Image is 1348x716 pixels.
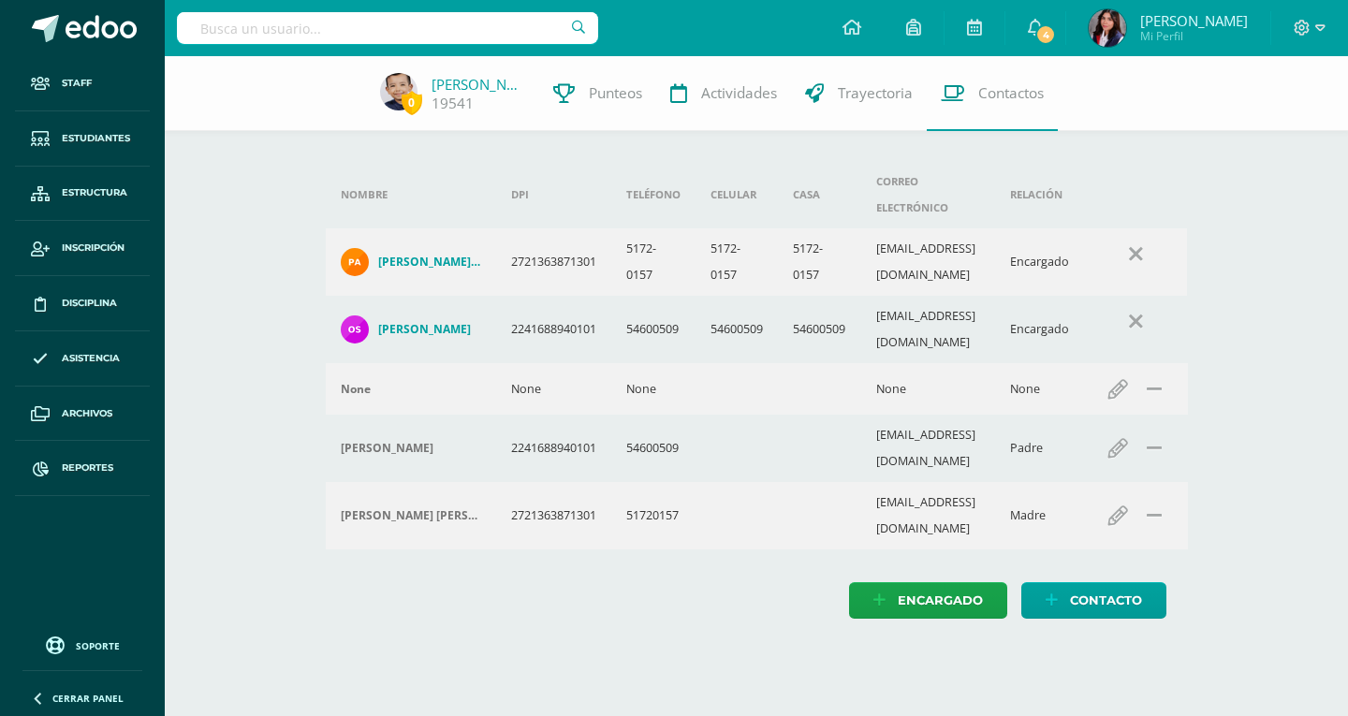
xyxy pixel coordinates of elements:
a: Encargado [849,582,1007,619]
a: Disciplina [15,276,150,331]
th: Nombre [326,161,496,228]
a: [PERSON_NAME] [341,315,481,343]
td: 54600509 [611,296,696,363]
span: Estudiantes [62,131,130,146]
h4: [PERSON_NAME] [378,322,471,337]
a: Actividades [656,56,791,131]
span: Inscripción [62,241,125,256]
th: Correo electrónico [861,161,996,228]
td: 2241688940101 [496,415,611,482]
td: Madre [995,482,1084,549]
td: None [861,363,996,415]
span: Mi Perfil [1140,28,1248,44]
td: [EMAIL_ADDRESS][DOMAIN_NAME] [861,415,996,482]
span: 4 [1035,24,1056,45]
td: 54600509 [778,296,861,363]
h4: [PERSON_NAME] [341,441,433,456]
a: [PERSON_NAME] [432,75,525,94]
span: Cerrar panel [52,692,124,705]
img: f839f2c1bea3b9e9c7be66b4edef4b3b.png [341,315,369,343]
a: Trayectoria [791,56,927,131]
span: Staff [62,76,92,91]
td: 2721363871301 [496,228,611,296]
div: None [341,382,481,397]
td: Padre [995,415,1084,482]
td: None [496,363,611,415]
a: Staff [15,56,150,111]
div: Patricia del Rosario Molina Arana [341,508,481,523]
a: Asistencia [15,331,150,387]
a: [PERSON_NAME] [PERSON_NAME] [341,248,481,276]
h4: [PERSON_NAME] [PERSON_NAME] [378,255,481,270]
td: 2721363871301 [496,482,611,549]
td: None [995,363,1084,415]
td: 5172-0157 [778,228,861,296]
th: DPI [496,161,611,228]
span: Trayectoria [838,83,913,103]
a: Estructura [15,167,150,222]
a: 19541 [432,94,474,113]
td: 51720157 [611,482,696,549]
span: [PERSON_NAME] [1140,11,1248,30]
a: Soporte [22,632,142,657]
span: 0 [402,91,422,114]
td: Encargado [995,228,1084,296]
td: None [611,363,696,415]
td: 54600509 [696,296,779,363]
span: Contactos [978,83,1044,103]
img: 0e02cadec3ae61d937b8755ab3273e9b.png [341,248,369,276]
h4: [PERSON_NAME] [PERSON_NAME] [341,508,481,523]
span: Estructura [62,185,127,200]
td: 54600509 [611,415,696,482]
a: Punteos [539,56,656,131]
input: Busca un usuario... [177,12,598,44]
td: 5172-0157 [696,228,779,296]
a: Estudiantes [15,111,150,167]
a: Inscripción [15,221,150,276]
img: 331a885a7a06450cabc094b6be9ba622.png [1089,9,1126,47]
a: Reportes [15,441,150,496]
td: Encargado [995,296,1084,363]
div: Oscar José Cardona Chang [341,441,481,456]
span: Asistencia [62,351,120,366]
td: [EMAIL_ADDRESS][DOMAIN_NAME] [861,482,996,549]
a: Archivos [15,387,150,442]
img: 17f59e7ad5206cd7cf1d373dff6a71fb.png [380,73,418,110]
span: Soporte [76,639,120,652]
h4: None [341,382,371,397]
span: Actividades [701,83,777,103]
a: Contactos [927,56,1058,131]
span: Reportes [62,460,113,475]
span: Punteos [589,83,642,103]
td: [EMAIL_ADDRESS][DOMAIN_NAME] [861,296,996,363]
th: Casa [778,161,861,228]
td: 5172-0157 [611,228,696,296]
th: Relación [995,161,1084,228]
td: 2241688940101 [496,296,611,363]
span: Encargado [898,583,983,618]
span: Archivos [62,406,112,421]
span: Disciplina [62,296,117,311]
td: [EMAIL_ADDRESS][DOMAIN_NAME] [861,228,996,296]
th: Celular [696,161,779,228]
th: Teléfono [611,161,696,228]
a: Contacto [1021,582,1166,619]
span: Contacto [1070,583,1142,618]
